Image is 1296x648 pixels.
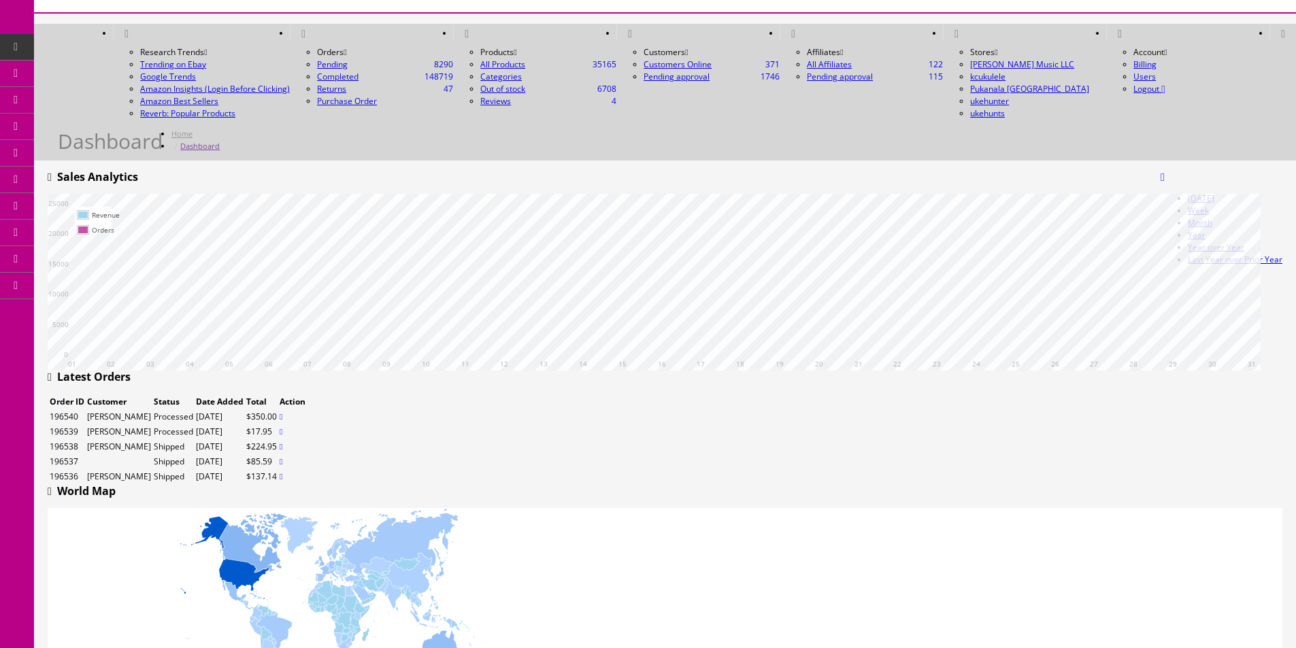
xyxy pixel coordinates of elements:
[593,58,616,71] span: 35165
[246,455,278,468] td: $85.59
[480,83,525,95] a: 6708Out of stock
[153,470,194,483] td: Shipped
[195,470,244,483] td: [DATE]
[279,395,306,409] td: Action
[49,395,85,409] td: Order ID
[1269,25,1296,41] a: HELP
[444,83,453,95] span: 47
[86,470,152,483] td: [PERSON_NAME]
[612,95,616,107] span: 4
[644,71,710,82] a: 1746Pending approval
[929,71,943,83] span: 115
[86,395,152,409] td: Customer
[317,58,453,71] a: 8290Pending
[91,208,120,222] td: Revenue
[1133,83,1165,95] a: Logout
[970,83,1089,95] a: Pukanala [GEOGRAPHIC_DATA]
[597,83,616,95] span: 6708
[644,58,712,70] a: 371Customers Online
[807,46,943,58] li: Affiliates
[761,71,780,83] span: 1746
[86,425,152,439] td: [PERSON_NAME]
[49,410,85,424] td: 196540
[246,470,278,483] td: $137.14
[317,95,377,107] a: Purchase Order
[58,135,163,148] h1: Dashboard
[1133,83,1159,95] span: Logout
[153,410,194,424] td: Processed
[48,371,131,383] h3: Latest Orders
[970,107,1005,119] a: ukehunts
[434,58,453,71] span: 8290
[140,58,290,71] a: Trending on Ebay
[180,141,220,151] a: Dashboard
[970,58,1074,70] a: [PERSON_NAME] Music LLC
[317,71,359,82] a: 148719Completed
[195,440,244,454] td: [DATE]
[153,425,194,439] td: Processed
[48,171,138,183] h3: Sales Analytics
[807,58,852,70] a: 122All Affiliates
[1133,58,1157,70] a: Billing
[49,455,85,468] td: 196537
[195,410,244,424] td: [DATE]
[246,410,278,424] td: $350.00
[140,83,290,95] a: Amazon Insights (Login Before Clicking)
[195,455,244,468] td: [DATE]
[425,71,453,83] span: 148719
[153,395,194,409] td: Status
[48,485,116,497] h3: World Map
[153,440,194,454] td: Shipped
[1188,192,1214,204] a: [DATE]
[970,95,1009,107] a: ukehunter
[140,95,290,107] a: Amazon Best Sellers
[317,83,346,95] a: 47Returns
[49,470,85,483] td: 196536
[140,71,290,83] a: Google Trends
[91,223,120,237] td: Orders
[140,46,290,58] li: Research Trends
[480,95,511,107] a: 4Reviews
[929,58,943,71] span: 122
[480,46,616,58] li: Products
[480,71,522,82] a: Categories
[807,71,873,82] a: 115Pending approval
[246,395,278,409] td: Total
[86,410,152,424] td: [PERSON_NAME]
[1133,71,1156,82] a: Users
[246,440,278,454] td: $224.95
[153,455,194,468] td: Shipped
[317,46,453,58] li: Orders
[195,395,244,409] td: Date Added
[765,58,780,71] span: 371
[246,425,278,439] td: $17.95
[480,58,525,70] a: 35165All Products
[171,129,193,139] a: Home
[1133,46,1269,58] li: Account
[970,46,1106,58] li: Stores
[49,440,85,454] td: 196538
[49,425,85,439] td: 196539
[86,440,152,454] td: [PERSON_NAME]
[644,46,780,58] li: Customers
[140,107,290,120] a: Reverb: Popular Products
[195,425,244,439] td: [DATE]
[970,71,1006,82] a: kcukulele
